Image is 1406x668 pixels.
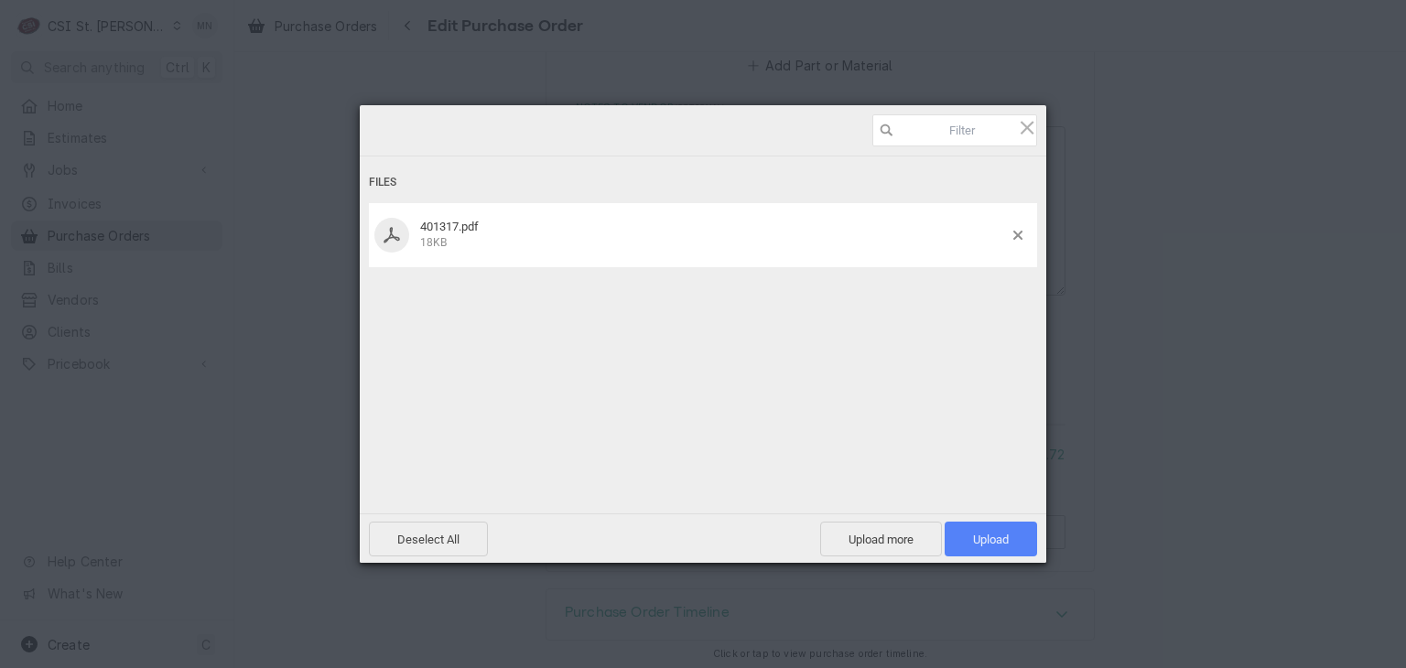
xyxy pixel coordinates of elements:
span: Click here or hit ESC to close picker [1017,117,1037,137]
div: 401317.pdf [415,220,1013,250]
span: Upload [973,533,1009,546]
span: Upload more [820,522,942,556]
span: 401317.pdf [420,220,479,233]
div: Files [369,166,1037,199]
input: Filter [872,114,1037,146]
span: 18KB [420,236,447,249]
span: Deselect All [369,522,488,556]
span: Upload [945,522,1037,556]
